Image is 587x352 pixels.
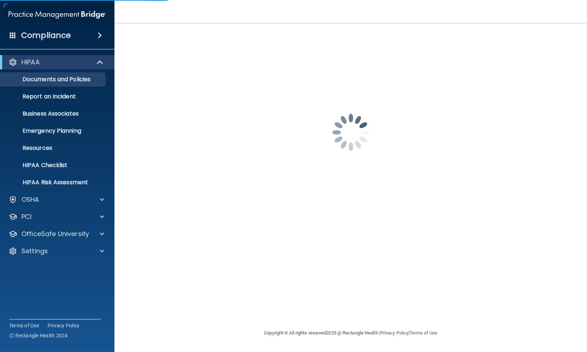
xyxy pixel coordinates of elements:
[9,195,104,204] a: OSHA
[5,76,102,83] p: Documents and Policies
[410,330,437,336] a: Terms of Use
[464,302,578,330] iframe: Drift Widget Chat Controller
[48,322,80,329] a: Privacy Policy
[9,247,104,255] a: Settings
[21,247,48,255] p: Settings
[315,97,387,168] img: spinner.e123f6fc.gif
[21,58,40,67] p: HIPAA
[9,8,106,22] img: PMB logo
[5,93,102,100] p: Report an Incident
[5,127,102,135] p: Emergency Planning
[220,322,481,344] div: Copyright © All rights reserved 2025 @ Rectangle Health | |
[9,212,104,221] a: PCI
[5,179,102,186] p: HIPAA Risk Assessment
[5,162,102,169] p: HIPAA Checklist
[5,110,102,117] p: Business Associates
[21,195,39,204] p: OSHA
[9,230,104,238] a: OfficeSafe University
[380,330,409,336] a: Privacy Policy
[21,30,71,40] h4: Compliance
[21,230,89,238] p: OfficeSafe University
[9,322,39,329] a: Terms of Use
[21,212,31,221] p: PCI
[5,145,102,152] p: Resources
[9,58,104,67] a: HIPAA
[9,332,68,339] span: Ⓒ Rectangle Health 2024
